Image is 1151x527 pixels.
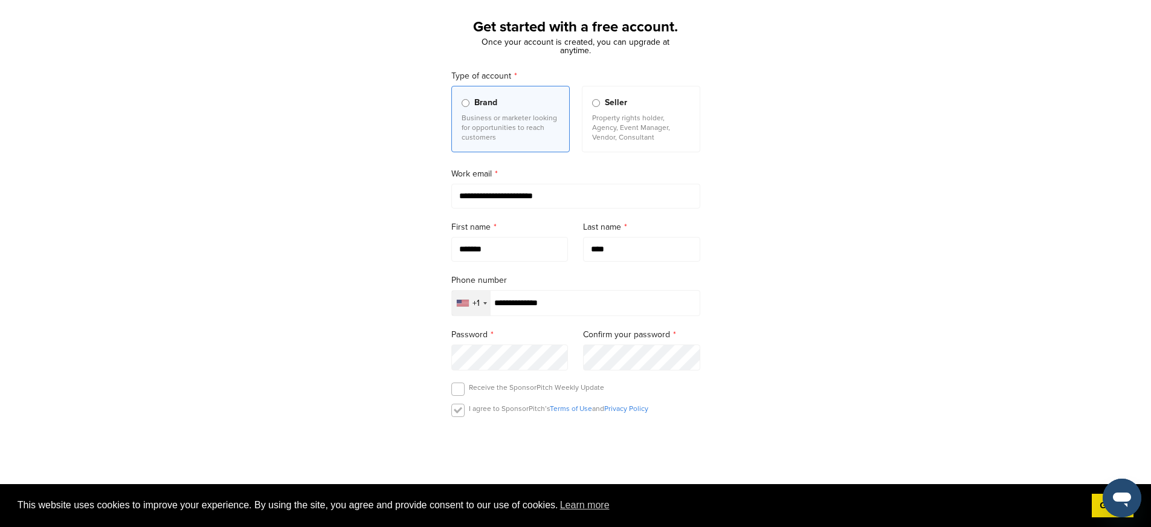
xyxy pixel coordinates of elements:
input: Brand Business or marketer looking for opportunities to reach customers [462,99,469,107]
span: Once your account is created, you can upgrade at anytime. [482,37,669,56]
label: Password [451,328,569,341]
label: First name [451,221,569,234]
p: I agree to SponsorPitch’s and [469,404,648,413]
p: Business or marketer looking for opportunities to reach customers [462,113,559,142]
div: Selected country [452,291,491,315]
h1: Get started with a free account. [437,16,715,38]
label: Last name [583,221,700,234]
input: Seller Property rights holder, Agency, Event Manager, Vendor, Consultant [592,99,600,107]
a: Privacy Policy [604,404,648,413]
iframe: Button to launch messaging window [1103,479,1141,517]
a: dismiss cookie message [1092,494,1133,518]
p: Receive the SponsorPitch Weekly Update [469,383,604,392]
label: Work email [451,167,700,181]
label: Confirm your password [583,328,700,341]
span: This website uses cookies to improve your experience. By using the site, you agree and provide co... [18,496,1082,514]
span: Brand [474,96,497,109]
iframe: reCAPTCHA [507,431,645,467]
p: Property rights holder, Agency, Event Manager, Vendor, Consultant [592,113,690,142]
a: Terms of Use [550,404,592,413]
div: +1 [472,299,480,308]
span: Seller [605,96,627,109]
label: Phone number [451,274,700,287]
label: Type of account [451,70,700,83]
a: learn more about cookies [558,496,611,514]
